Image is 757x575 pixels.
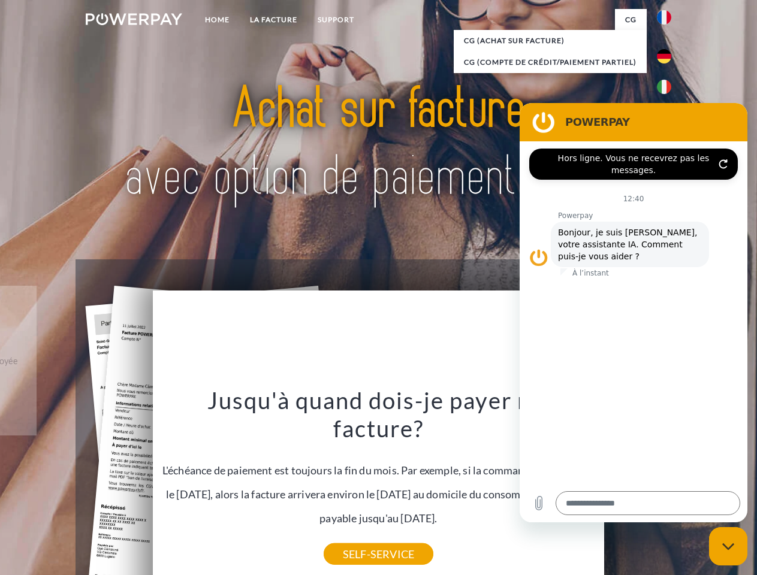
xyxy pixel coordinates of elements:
[324,543,433,565] a: SELF-SERVICE
[657,49,671,63] img: de
[615,9,647,31] a: CG
[160,386,598,554] div: L'échéance de paiement est toujours la fin du mois. Par exemple, si la commande a été passée le [...
[86,13,182,25] img: logo-powerpay-white.svg
[160,386,598,443] h3: Jusqu'à quand dois-je payer ma facture?
[520,103,747,522] iframe: Fenêtre de messagerie
[195,9,240,31] a: Home
[657,10,671,25] img: fr
[454,52,647,73] a: CG (Compte de crédit/paiement partiel)
[114,57,643,229] img: title-powerpay_fr.svg
[657,80,671,94] img: it
[307,9,364,31] a: Support
[240,9,307,31] a: LA FACTURE
[709,527,747,565] iframe: Bouton de lancement de la fenêtre de messagerie, conversation en cours
[454,30,647,52] a: CG (achat sur facture)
